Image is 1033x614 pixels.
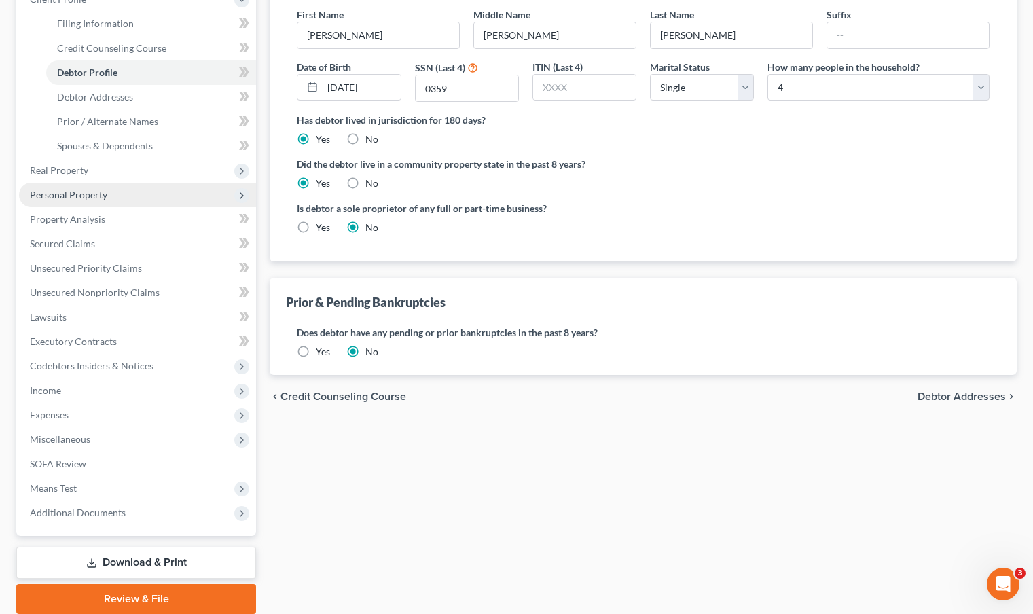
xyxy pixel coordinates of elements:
input: MM/DD/YYYY [323,75,400,101]
label: Middle Name [473,7,530,22]
label: Did the debtor live in a community property state in the past 8 years? [297,157,990,171]
label: ITIN (Last 4) [532,60,583,74]
span: Credit Counseling Course [57,42,166,54]
div: Prior & Pending Bankruptcies [286,294,446,310]
button: Debtor Addresses chevron_right [918,391,1017,402]
label: Yes [316,221,330,234]
label: Yes [316,345,330,359]
a: Spouses & Dependents [46,134,256,158]
label: SSN (Last 4) [415,60,465,75]
a: Property Analysis [19,207,256,232]
i: chevron_left [270,391,280,402]
label: Marital Status [650,60,710,74]
a: Secured Claims [19,232,256,256]
a: Filing Information [46,12,256,36]
i: chevron_right [1006,391,1017,402]
span: Personal Property [30,189,107,200]
span: Additional Documents [30,507,126,518]
a: Unsecured Nonpriority Claims [19,281,256,305]
span: Debtor Addresses [57,91,133,103]
span: SOFA Review [30,458,86,469]
label: Yes [316,177,330,190]
span: Credit Counseling Course [280,391,406,402]
label: No [365,177,378,190]
input: -- [297,22,459,48]
span: Miscellaneous [30,433,90,445]
label: No [365,345,378,359]
input: XXXX [533,75,636,101]
a: Credit Counseling Course [46,36,256,60]
span: Property Analysis [30,213,105,225]
span: Secured Claims [30,238,95,249]
span: Unsecured Priority Claims [30,262,142,274]
label: Yes [316,132,330,146]
label: First Name [297,7,344,22]
span: Executory Contracts [30,336,117,347]
a: Debtor Addresses [46,85,256,109]
input: XXXX [416,75,518,101]
label: Date of Birth [297,60,351,74]
a: Unsecured Priority Claims [19,256,256,281]
span: Real Property [30,164,88,176]
a: Executory Contracts [19,329,256,354]
a: Prior / Alternate Names [46,109,256,134]
span: 3 [1015,568,1026,579]
label: No [365,132,378,146]
label: Has debtor lived in jurisdiction for 180 days? [297,113,990,127]
span: Means Test [30,482,77,494]
span: Debtor Addresses [918,391,1006,402]
label: Is debtor a sole proprietor of any full or part-time business? [297,201,636,215]
span: Expenses [30,409,69,420]
a: SOFA Review [19,452,256,476]
label: How many people in the household? [767,60,920,74]
a: Debtor Profile [46,60,256,85]
span: Unsecured Nonpriority Claims [30,287,160,298]
button: chevron_left Credit Counseling Course [270,391,406,402]
iframe: Intercom live chat [987,568,1019,600]
a: Download & Print [16,547,256,579]
input: -- [827,22,989,48]
label: Last Name [650,7,694,22]
label: Suffix [827,7,852,22]
span: Debtor Profile [57,67,117,78]
span: Income [30,384,61,396]
a: Lawsuits [19,305,256,329]
span: Codebtors Insiders & Notices [30,360,153,372]
label: Does debtor have any pending or prior bankruptcies in the past 8 years? [297,325,990,340]
input: M.I [474,22,636,48]
label: No [365,221,378,234]
span: Prior / Alternate Names [57,115,158,127]
a: Review & File [16,584,256,614]
span: Spouses & Dependents [57,140,153,151]
input: -- [651,22,812,48]
span: Lawsuits [30,311,67,323]
span: Filing Information [57,18,134,29]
